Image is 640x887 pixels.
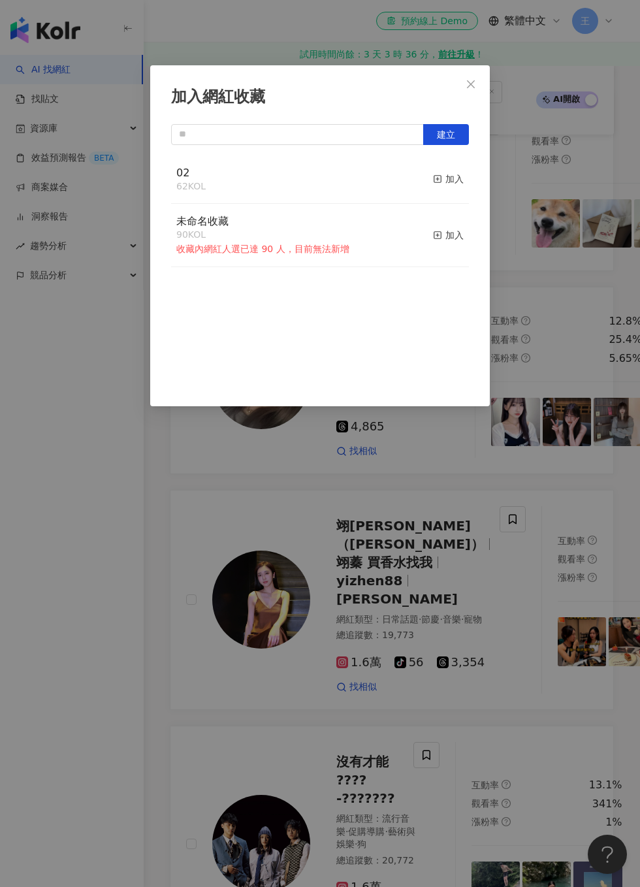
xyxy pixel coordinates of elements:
div: 62 KOL [176,180,206,193]
div: 90 KOL [176,229,349,242]
span: 建立 [437,129,455,140]
a: 02 [176,168,189,178]
a: 未命名收藏 [176,216,229,227]
button: 加入 [433,166,464,193]
div: 加入 [433,228,464,242]
span: 未命名收藏 [176,215,229,227]
button: Close [458,71,484,97]
div: 加入 [433,172,464,186]
div: 加入網紅收藏 [171,86,469,108]
span: 02 [176,167,189,179]
span: close [466,79,476,89]
span: 收藏內網紅人選已達 90 人，目前無法新增 [176,244,349,254]
a: KOL Avatar柴犬薯[PERSON_NAME]網紅類型：促購導購·藝術與娛樂·日常話題·狗·家庭·旅遊總追蹤數：22,2781.6萬5,868找相似互動率question-circle13... [170,93,614,271]
button: 建立 [423,124,469,145]
button: 加入 [433,214,464,256]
